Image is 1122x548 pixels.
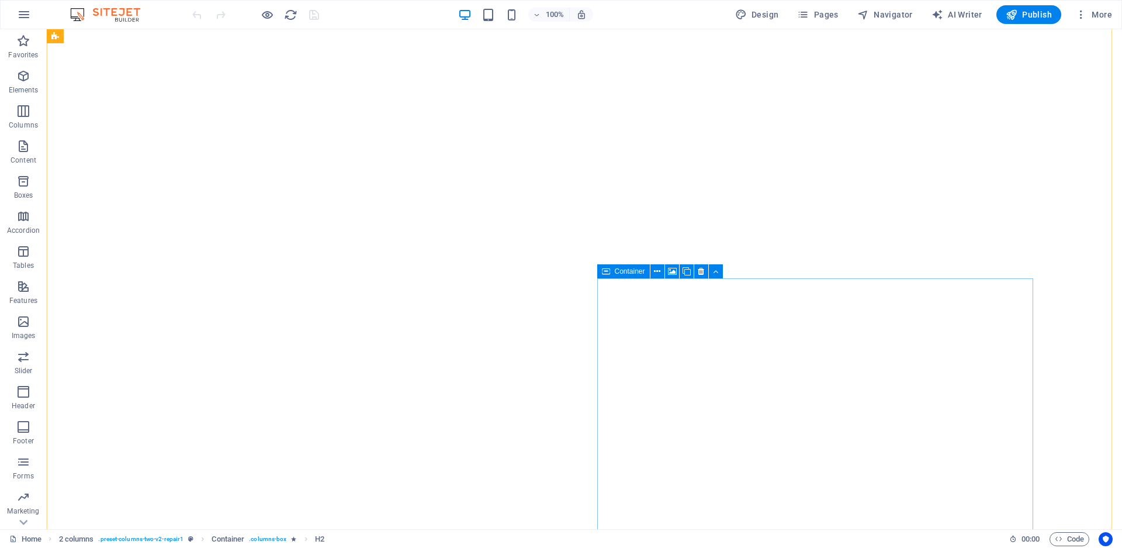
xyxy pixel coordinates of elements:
[9,532,41,546] a: Click to cancel selection. Double-click to open Pages
[212,532,244,546] span: Click to select. Double-click to edit
[1050,532,1089,546] button: Code
[13,436,34,446] p: Footer
[249,532,286,546] span: . columns-box
[13,261,34,270] p: Tables
[188,536,193,542] i: This element is a customizable preset
[8,50,38,60] p: Favorites
[996,5,1061,24] button: Publish
[9,296,37,305] p: Features
[59,532,94,546] span: Click to select. Double-click to edit
[1099,532,1113,546] button: Usercentrics
[615,268,645,275] span: Container
[12,401,35,411] p: Header
[14,191,33,200] p: Boxes
[13,471,34,481] p: Forms
[576,9,587,20] i: On resize automatically adjust zoom level to fit chosen device.
[1075,9,1112,20] span: More
[9,85,39,95] p: Elements
[730,5,784,24] div: Design (Ctrl+Alt+Y)
[291,536,296,542] i: Element contains an animation
[284,8,297,22] i: Reload page
[1021,532,1040,546] span: 00 00
[12,331,36,340] p: Images
[315,532,324,546] span: Click to select. Double-click to edit
[797,9,838,20] span: Pages
[931,9,982,20] span: AI Writer
[1009,532,1040,546] h6: Session time
[1030,535,1031,543] span: :
[15,366,33,375] p: Slider
[528,8,570,22] button: 100%
[857,9,913,20] span: Navigator
[9,120,38,130] p: Columns
[59,532,324,546] nav: breadcrumb
[7,506,39,516] p: Marketing
[98,532,183,546] span: . preset-columns-two-v2-repair1
[1071,5,1117,24] button: More
[735,9,779,20] span: Design
[283,8,297,22] button: reload
[1006,9,1052,20] span: Publish
[927,5,987,24] button: AI Writer
[11,156,36,165] p: Content
[1055,532,1084,546] span: Code
[546,8,565,22] h6: 100%
[792,5,843,24] button: Pages
[853,5,917,24] button: Navigator
[67,8,155,22] img: Editor Logo
[7,226,40,235] p: Accordion
[730,5,784,24] button: Design
[260,8,274,22] button: Click here to leave preview mode and continue editing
